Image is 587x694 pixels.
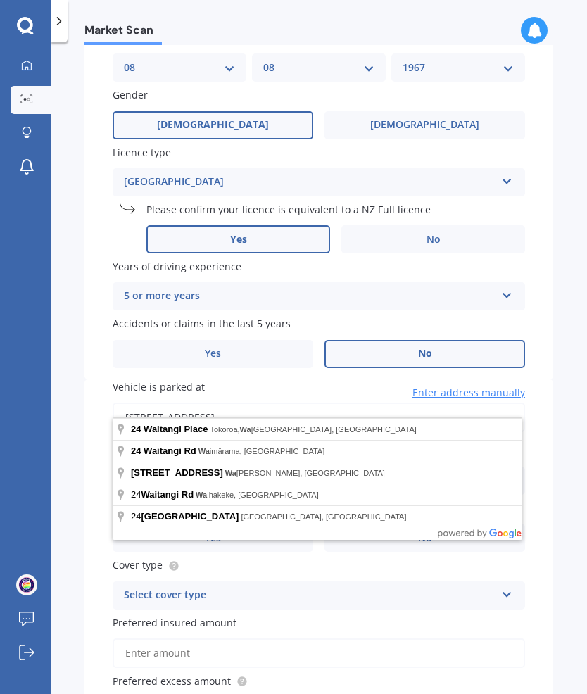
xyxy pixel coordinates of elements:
[141,489,194,500] span: Waitangi Rd
[196,491,319,499] span: ihakeke, [GEOGRAPHIC_DATA]
[113,559,163,572] span: Cover type
[124,174,496,191] div: [GEOGRAPHIC_DATA]
[240,425,251,434] span: Wa
[144,446,196,456] span: Waitangi Rd
[124,587,496,604] div: Select cover type
[16,574,37,595] img: ACg8ocJ6tqDXkjBVshEl5I6Tvrrojj30pcCwWz9FVorgP6M5s73jhwyTBA=s96-c
[124,288,496,305] div: 5 or more years
[198,447,210,455] span: Wa
[225,469,236,477] span: Wa
[131,511,241,522] span: 24
[418,532,432,544] span: No
[225,469,385,477] span: [PERSON_NAME], [GEOGRAPHIC_DATA]
[113,89,148,102] span: Gender
[113,674,231,688] span: Preferred excess amount
[427,234,441,246] span: No
[113,146,171,159] span: Licence type
[157,119,269,131] span: [DEMOGRAPHIC_DATA]
[84,23,162,42] span: Market Scan
[230,234,247,246] span: Yes
[131,424,141,434] span: 24
[196,491,207,499] span: Wa
[131,446,141,456] span: 24
[241,512,406,521] span: [GEOGRAPHIC_DATA], [GEOGRAPHIC_DATA]
[113,616,236,629] span: Preferred insured amount
[113,403,525,432] input: Enter address
[131,467,223,478] span: [STREET_ADDRESS]
[113,260,241,273] span: Years of driving experience
[412,386,525,400] span: Enter address manually
[113,317,291,331] span: Accidents or claims in the last 5 years
[141,511,239,522] span: [GEOGRAPHIC_DATA]
[144,424,208,434] span: Waitangi Place
[113,638,525,668] input: Enter amount
[113,380,205,393] span: Vehicle is parked at
[146,203,431,216] span: Please confirm your licence is equivalent to a NZ Full licence
[418,348,432,360] span: No
[370,119,479,131] span: [DEMOGRAPHIC_DATA]
[205,348,221,360] span: Yes
[205,532,221,544] span: Yes
[210,425,416,434] span: Tokoroa, [GEOGRAPHIC_DATA], [GEOGRAPHIC_DATA]
[131,489,196,500] span: 24
[198,447,325,455] span: imārama, [GEOGRAPHIC_DATA]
